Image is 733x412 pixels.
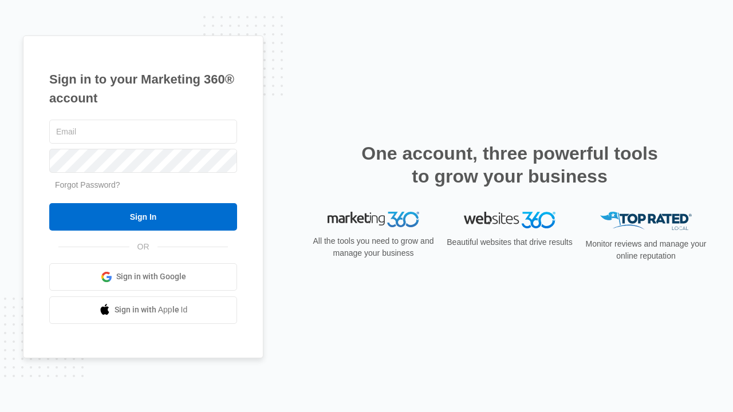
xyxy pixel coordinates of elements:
[328,212,419,228] img: Marketing 360
[49,70,237,108] h1: Sign in to your Marketing 360® account
[115,304,188,316] span: Sign in with Apple Id
[55,180,120,189] a: Forgot Password?
[129,241,157,253] span: OR
[582,238,710,262] p: Monitor reviews and manage your online reputation
[49,296,237,324] a: Sign in with Apple Id
[49,263,237,291] a: Sign in with Google
[309,235,438,259] p: All the tools you need to grow and manage your business
[116,271,186,283] span: Sign in with Google
[358,142,661,188] h2: One account, three powerful tools to grow your business
[464,212,555,228] img: Websites 360
[600,212,692,231] img: Top Rated Local
[49,120,237,144] input: Email
[49,203,237,231] input: Sign In
[446,236,574,248] p: Beautiful websites that drive results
